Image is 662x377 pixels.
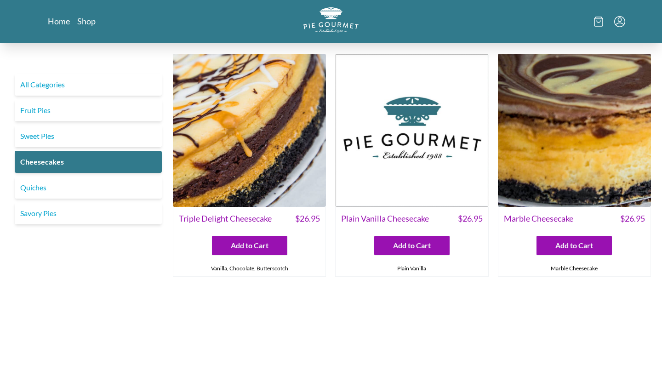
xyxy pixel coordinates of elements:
[15,177,162,199] a: Quiches
[336,261,488,276] div: Plain Vanilla
[173,261,325,276] div: Vanilla, Chocolate, Butterscotch
[303,7,359,35] a: Logo
[48,16,70,27] a: Home
[77,16,96,27] a: Shop
[295,212,320,225] span: $ 26.95
[458,212,483,225] span: $ 26.95
[498,54,651,207] img: Marble Cheesecake
[374,236,450,255] button: Add to Cart
[341,212,429,225] span: Plain Vanilla Cheesecake
[498,261,651,276] div: Marble Cheesecake
[212,236,287,255] button: Add to Cart
[15,74,162,96] a: All Categories
[393,240,431,251] span: Add to Cart
[504,212,573,225] span: Marble Cheesecake
[620,212,645,225] span: $ 26.95
[173,54,326,207] img: Triple Delight Cheesecake
[15,99,162,121] a: Fruit Pies
[536,236,612,255] button: Add to Cart
[555,240,593,251] span: Add to Cart
[15,125,162,147] a: Sweet Pies
[15,151,162,173] a: Cheesecakes
[614,16,625,27] button: Menu
[231,240,268,251] span: Add to Cart
[303,7,359,33] img: logo
[179,212,272,225] span: Triple Delight Cheesecake
[15,202,162,224] a: Savory Pies
[335,54,488,207] img: Plain Vanilla Cheesecake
